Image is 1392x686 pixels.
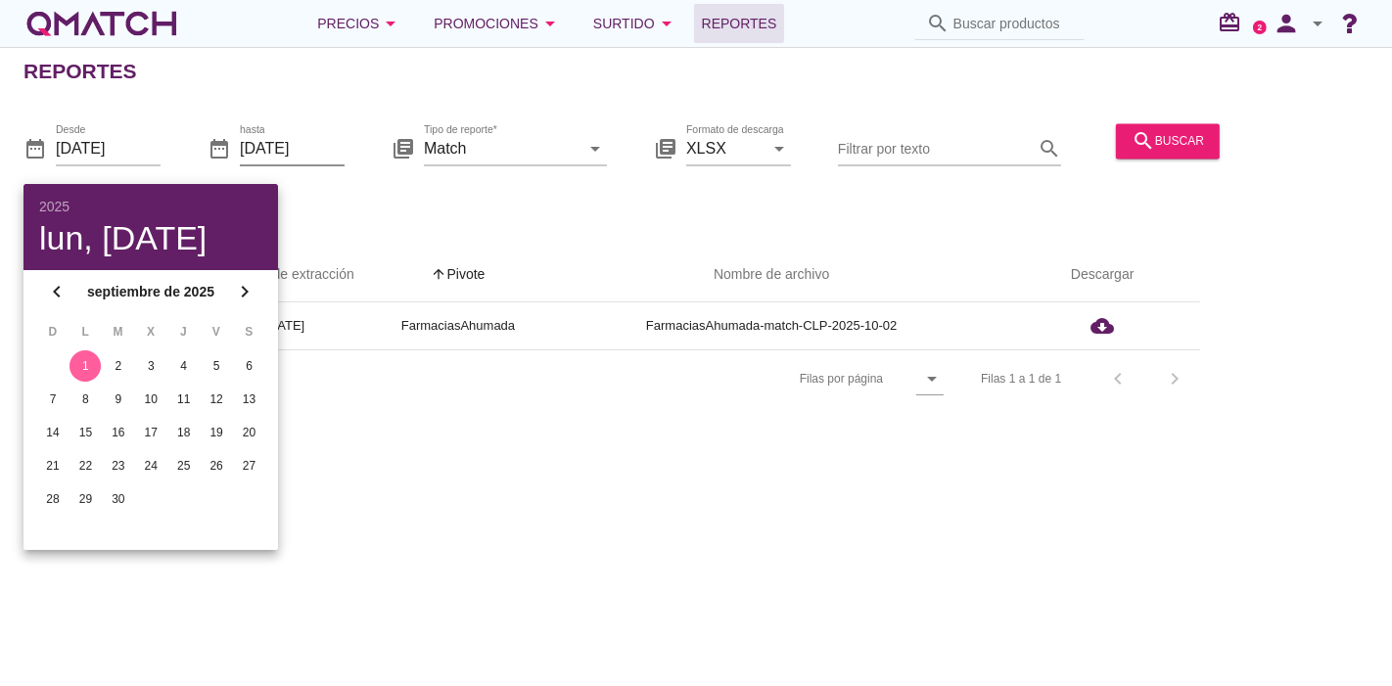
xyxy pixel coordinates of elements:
button: 28 [37,483,69,515]
div: 15 [70,424,101,441]
div: 28 [37,490,69,508]
i: arrow_drop_down [538,12,562,35]
i: person [1267,10,1306,37]
th: Descargar: Not sorted. [1004,248,1200,302]
i: redeem [1218,11,1249,34]
button: 19 [201,417,232,448]
button: 25 [168,450,200,481]
button: 3 [135,350,166,382]
div: 21 [37,457,69,475]
th: J [168,315,199,348]
button: Surtido [578,4,694,43]
div: 27 [234,457,265,475]
div: 7 [37,390,69,408]
div: 2025 [39,200,262,213]
input: Tipo de reporte* [424,133,580,164]
a: white-qmatch-logo [23,4,180,43]
div: 10 [135,390,166,408]
button: 27 [234,450,265,481]
input: Formato de descarga [686,133,764,164]
th: X [135,315,165,348]
th: M [103,315,133,348]
i: cloud_download [1090,314,1114,338]
button: 9 [103,384,134,415]
i: search [926,12,950,35]
th: Nombre de archivo: Not sorted. [538,248,1004,302]
i: arrow_drop_down [767,137,791,160]
th: L [70,315,100,348]
button: 23 [103,450,134,481]
div: 9 [103,390,134,408]
div: 23 [103,457,134,475]
button: 1 [70,350,101,382]
div: 25 [168,457,200,475]
button: 13 [234,384,265,415]
i: arrow_drop_down [583,137,607,160]
button: 20 [234,417,265,448]
button: 11 [168,384,200,415]
i: date_range [23,137,47,160]
div: 6 [234,357,265,375]
div: 29 [70,490,101,508]
div: 12 [201,390,232,408]
div: 8 [70,390,101,408]
button: Precios [302,4,418,43]
button: 26 [201,450,232,481]
div: 11 [168,390,200,408]
button: 7 [37,384,69,415]
div: 4 [168,357,200,375]
div: 19 [201,424,232,441]
button: 2 [103,350,134,382]
div: lun, [DATE] [39,221,262,254]
i: search [1132,129,1155,153]
th: S [234,315,264,348]
div: 18 [168,424,200,441]
div: 30 [103,490,134,508]
i: arrow_drop_down [655,12,678,35]
i: search [1038,137,1061,160]
th: D [37,315,68,348]
div: 26 [201,457,232,475]
button: Promociones [418,4,578,43]
div: buscar [1132,129,1204,153]
i: date_range [208,137,231,160]
a: 2 [1253,21,1267,34]
input: Desde [56,133,161,164]
div: Filas por página [604,350,944,407]
div: 1 [70,357,101,375]
button: buscar [1116,123,1220,159]
div: Precios [317,12,402,35]
div: Filas 1 a 1 de 1 [981,370,1061,388]
div: 13 [234,390,265,408]
h2: Reportes [23,56,137,87]
div: 20 [234,424,265,441]
th: Pivote: Sorted ascending. Activate to sort descending. [378,248,538,302]
button: 17 [135,417,166,448]
input: hasta [240,133,345,164]
i: arrow_drop_down [1306,12,1329,35]
th: Fecha de extracción: Not sorted. Activate to sort ascending. [192,248,378,302]
button: 30 [103,483,134,515]
button: 16 [103,417,134,448]
input: Filtrar por texto [838,133,1034,164]
div: 2 [103,357,134,375]
td: FarmaciasAhumada [378,302,538,349]
text: 2 [1258,23,1263,31]
button: 22 [70,450,101,481]
i: chevron_right [233,280,256,303]
td: FarmaciasAhumada-match-CLP-2025-10-02 [538,302,1004,349]
div: Promociones [434,12,562,35]
div: 5 [201,357,232,375]
div: 22 [70,457,101,475]
i: library_books [654,137,677,160]
span: Reportes [702,12,777,35]
a: Reportes [694,4,785,43]
div: 14 [37,424,69,441]
div: 16 [103,424,134,441]
i: arrow_upward [432,266,447,282]
button: 24 [135,450,166,481]
button: 6 [234,350,265,382]
div: 3 [135,357,166,375]
button: 12 [201,384,232,415]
